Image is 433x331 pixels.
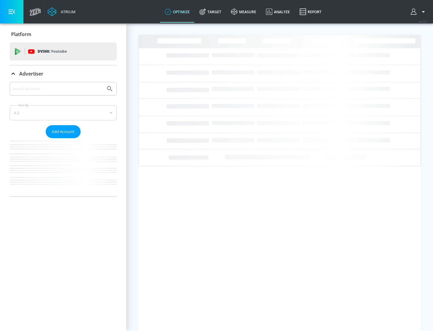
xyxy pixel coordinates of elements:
span: v 4.32.0 [419,20,427,23]
div: DV360: Youtube [10,42,117,60]
p: Youtube [51,48,67,54]
label: Sort By [17,103,30,107]
span: Add Account [52,128,75,135]
input: Search by name [12,85,103,93]
div: Atrium [58,9,75,14]
div: A-Z [10,105,117,120]
nav: list of Advertiser [10,138,117,196]
a: Target [195,1,226,23]
a: measure [226,1,261,23]
a: Report [295,1,326,23]
div: Advertiser [10,82,117,196]
button: Add Account [46,125,81,138]
p: DV360: [38,48,67,55]
a: Atrium [48,7,75,16]
p: Advertiser [19,70,43,77]
div: Advertiser [10,65,117,82]
a: optimize [160,1,195,23]
p: Platform [11,31,31,38]
div: Platform [10,26,117,43]
a: Analyze [261,1,295,23]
